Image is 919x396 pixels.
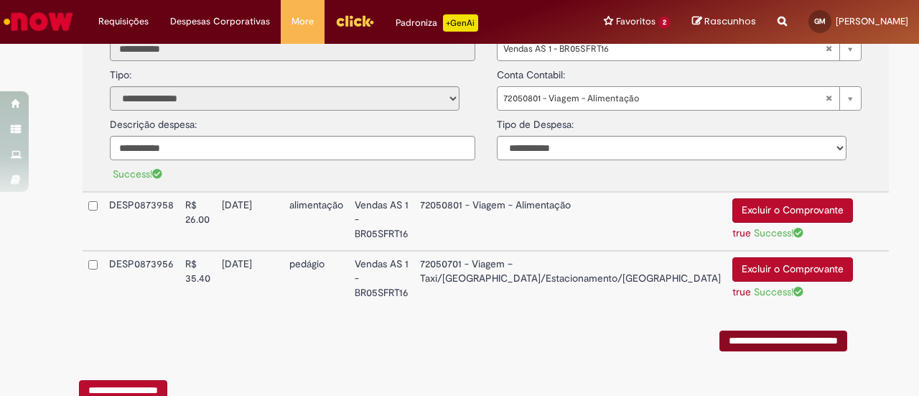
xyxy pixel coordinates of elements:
span: 72050801 - Viagem - Alimentação [503,87,826,110]
span: Favoritos [616,14,656,29]
td: [DATE] [216,251,284,309]
img: click_logo_yellow_360x200.png [335,10,374,32]
abbr: Limpar campo centro_de_custo [818,37,839,60]
a: true [732,226,751,239]
img: ServiceNow [1,7,75,36]
button: Excluir o Comprovante [732,257,853,282]
label: Tipo de Despesa: [497,111,574,132]
a: Rascunhos [692,15,756,29]
td: Excluir o Comprovante true Success! [727,192,859,251]
span: Requisições [98,14,149,29]
label: Tipo: [110,61,131,83]
td: DESP0873958 [103,192,179,251]
td: DESP0873956 [103,251,179,309]
a: Vendas AS 1 - BR05SFRT16Limpar campo centro_de_custo [497,37,862,61]
td: R$ 35.40 [179,251,216,309]
label: Conta Contabil: [497,61,565,83]
span: Rascunhos [704,14,756,28]
td: 72050701 - Viagem – Taxi/[GEOGRAPHIC_DATA]/Estacionamento/[GEOGRAPHIC_DATA] [414,251,727,309]
td: Vendas AS 1 - BR05SFRT16 [349,192,414,251]
abbr: Limpar campo conta_contabil [818,87,839,110]
span: 2 [658,17,671,29]
td: 72050801 - Viagem - Alimentação [414,192,727,251]
span: Success! [754,285,803,298]
td: pedágio [284,251,349,309]
td: alimentação [284,192,349,251]
td: [DATE] [216,192,284,251]
td: Excluir o Comprovante true Success! [727,251,859,309]
a: 72050801 - Viagem - AlimentaçãoLimpar campo conta_contabil [497,86,862,111]
td: R$ 26.00 [179,192,216,251]
a: true [732,285,751,298]
label: Descrição despesa: [110,118,197,132]
span: GM [814,17,826,26]
p: +GenAi [443,14,478,32]
span: [PERSON_NAME] [836,15,908,27]
div: Padroniza [396,14,478,32]
span: Vendas AS 1 - BR05SFRT16 [503,37,826,60]
span: More [291,14,314,29]
button: Excluir o Comprovante [732,198,853,223]
span: Success! [113,167,162,180]
span: Success! [754,226,803,239]
td: Vendas AS 1 - BR05SFRT16 [349,251,414,309]
span: Despesas Corporativas [170,14,270,29]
